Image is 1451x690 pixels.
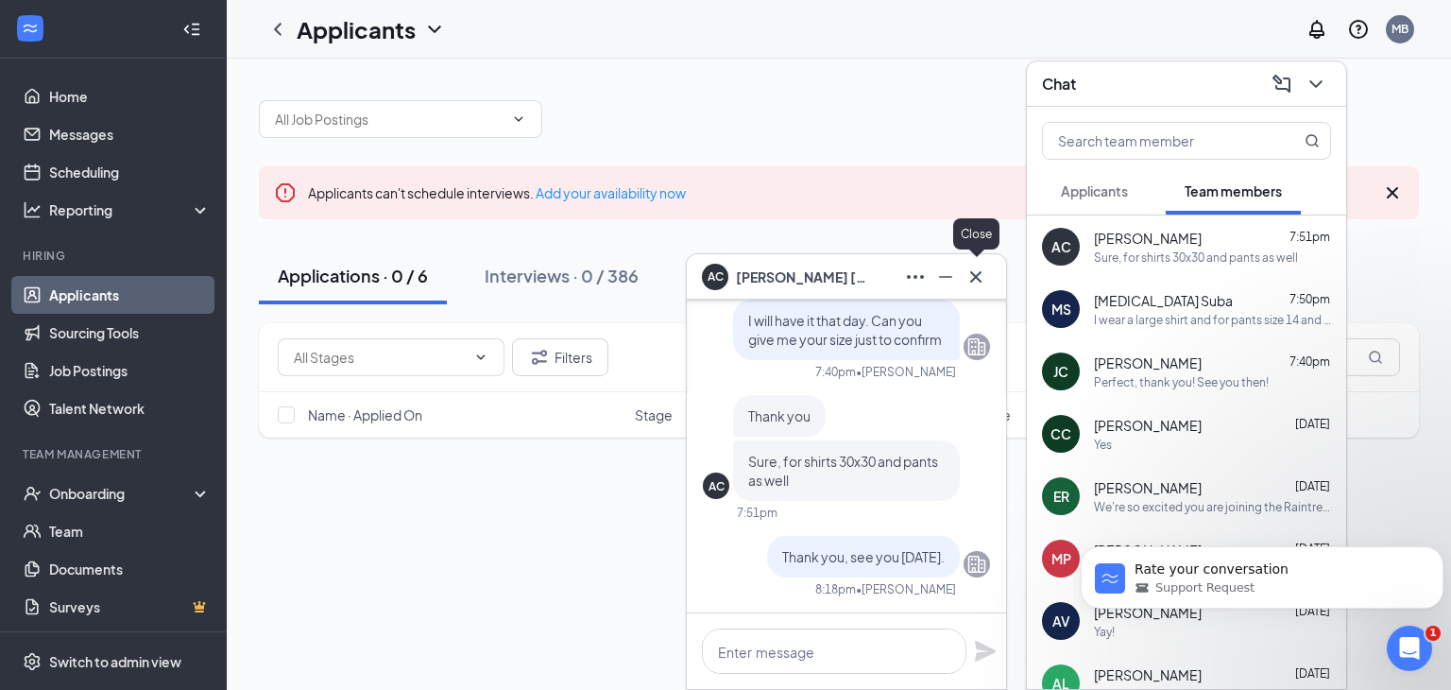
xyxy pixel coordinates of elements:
div: Reporting [49,200,212,219]
a: Sourcing Tools [49,314,211,352]
a: Talent Network [49,389,211,427]
div: AC [708,478,725,494]
svg: MagnifyingGlass [1368,350,1383,365]
span: [DATE] [1295,479,1330,493]
a: Documents [49,550,211,588]
a: Team [49,512,211,550]
svg: Company [965,553,988,576]
svg: Plane [974,640,997,663]
span: Name · Applied On [308,405,422,424]
span: Team members [1185,182,1282,199]
svg: Company [965,336,988,358]
svg: WorkstreamLogo [21,19,40,38]
button: ComposeMessage [1267,69,1297,99]
svg: Notifications [1306,18,1328,41]
button: Filter Filters [512,338,608,376]
span: 1 [1425,626,1441,641]
div: AC [1051,237,1071,256]
span: Sure, for shirts 30x30 and pants as well [748,453,938,489]
iframe: Intercom live chat [1387,626,1432,671]
svg: Minimize [934,266,957,288]
div: 7:51pm [737,505,777,521]
button: ChevronDown [1301,69,1331,99]
svg: UserCheck [23,484,42,503]
a: Job Postings [49,352,211,389]
div: Onboarding [49,484,195,503]
span: Applicants can't schedule interviews. [308,184,686,201]
div: Sure, for shirts 30x30 and pants as well [1094,250,1298,266]
input: All Job Postings [275,109,504,129]
div: 8:18pm [815,581,856,597]
div: Switch to admin view [49,652,181,671]
h3: Chat [1042,74,1076,95]
button: Cross [961,262,991,292]
a: Add your availability now [536,184,686,201]
div: We're so excited you are joining the Raintree Drive & 101 [DEMOGRAPHIC_DATA]-fil-Ateam ! Do you k... [1094,499,1331,515]
svg: ChevronDown [423,18,446,41]
div: JC [1053,362,1068,381]
div: Team Management [23,446,207,462]
span: Stage [635,405,673,424]
svg: ChevronDown [511,112,526,127]
div: Hiring [23,248,207,264]
svg: Filter [528,346,551,369]
span: [PERSON_NAME] [PERSON_NAME] [736,267,868,287]
svg: ChevronLeft [266,18,289,41]
svg: ChevronDown [473,350,488,365]
svg: Settings [23,652,42,671]
input: All Stages [294,347,466,368]
input: Search team member [1043,123,1267,159]
div: Yes [1094,437,1112,453]
div: MP [1051,549,1071,568]
svg: Cross [964,266,987,288]
span: [MEDICAL_DATA] Suba [1094,291,1233,310]
div: CC [1050,424,1071,443]
a: Messages [49,115,211,153]
svg: ChevronDown [1305,73,1327,95]
a: Home [49,78,211,115]
div: 7:40pm [815,364,856,380]
button: Ellipses [900,262,930,292]
div: ER [1053,487,1069,506]
span: [DATE] [1295,417,1330,431]
div: Applications · 0 / 6 [278,264,428,287]
span: [DATE] [1295,666,1330,681]
div: Interviews · 0 / 386 [485,264,639,287]
span: • [PERSON_NAME] [856,581,956,597]
span: Applicants [1061,182,1128,199]
div: MB [1391,21,1408,37]
svg: MagnifyingGlass [1305,133,1320,148]
span: [PERSON_NAME] [1094,354,1202,372]
span: [PERSON_NAME] [1094,478,1202,497]
span: 7:40pm [1289,354,1330,369]
span: [PERSON_NAME] [1094,229,1202,248]
span: Thank you, see you [DATE]. [782,548,945,565]
span: Thank you [748,407,811,424]
span: 7:51pm [1289,230,1330,244]
svg: Error [274,181,297,204]
a: Scheduling [49,153,211,191]
div: AV [1052,612,1070,630]
svg: Ellipses [904,266,927,288]
div: MS [1051,300,1071,319]
svg: Cross [1381,181,1404,204]
h1: Applicants [297,13,416,45]
a: SurveysCrown [49,588,211,626]
span: • [PERSON_NAME] [856,364,956,380]
span: I will have it that day. Can you give me your size just to confirm [748,312,942,348]
span: 7:50pm [1289,292,1330,306]
button: Minimize [930,262,961,292]
span: [PERSON_NAME] [1094,416,1202,435]
iframe: Intercom notifications message [1073,507,1451,639]
svg: QuestionInfo [1347,18,1370,41]
a: Applicants [49,276,211,314]
svg: ComposeMessage [1271,73,1293,95]
div: Close [953,218,999,250]
div: Perfect, thank you! See you then! [1094,374,1269,390]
